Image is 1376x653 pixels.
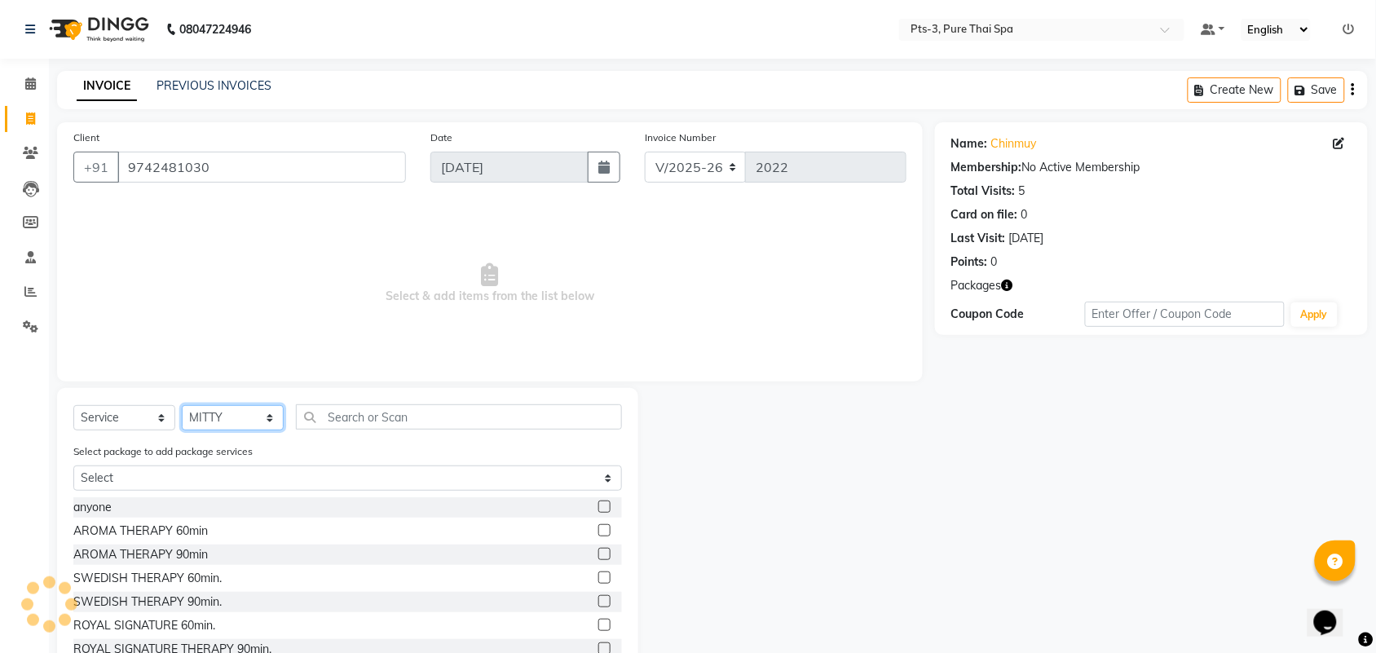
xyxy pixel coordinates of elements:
[179,7,251,52] b: 08047224946
[73,152,119,183] button: +91
[73,202,906,365] span: Select & add items from the list below
[1291,302,1338,327] button: Apply
[1085,302,1285,327] input: Enter Offer / Coupon Code
[951,159,1022,176] div: Membership:
[1021,206,1028,223] div: 0
[73,570,222,587] div: SWEDISH THERAPY 60min.
[1188,77,1281,103] button: Create New
[951,254,988,271] div: Points:
[73,523,208,540] div: AROMA THERAPY 60min
[951,306,1085,323] div: Coupon Code
[296,404,622,430] input: Search or Scan
[991,254,998,271] div: 0
[951,206,1018,223] div: Card on file:
[951,230,1006,247] div: Last Visit:
[157,78,271,93] a: PREVIOUS INVOICES
[1009,230,1044,247] div: [DATE]
[991,135,1037,152] a: Chinmuy
[73,593,222,611] div: SWEDISH THERAPY 90min.
[42,7,153,52] img: logo
[1019,183,1025,200] div: 5
[951,135,988,152] div: Name:
[1288,77,1345,103] button: Save
[73,617,215,634] div: ROYAL SIGNATURE 60min.
[117,152,406,183] input: Search by Name/Mobile/Email/Code
[951,183,1016,200] div: Total Visits:
[430,130,452,145] label: Date
[951,277,1002,294] span: Packages
[645,130,716,145] label: Invoice Number
[73,444,253,459] label: Select package to add package services
[73,546,208,563] div: AROMA THERAPY 90min
[73,130,99,145] label: Client
[73,499,112,516] div: anyone
[1308,588,1360,637] iframe: chat widget
[951,159,1352,176] div: No Active Membership
[77,72,137,101] a: INVOICE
